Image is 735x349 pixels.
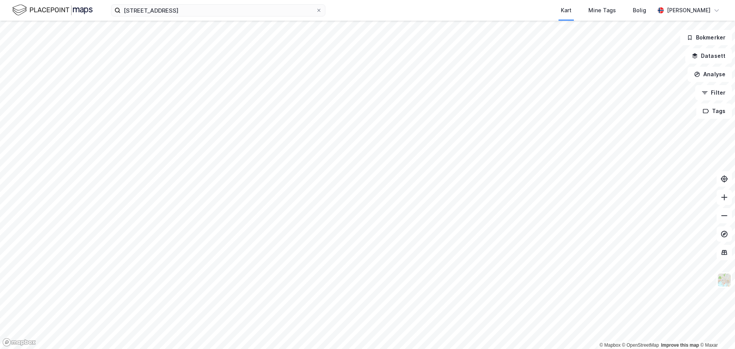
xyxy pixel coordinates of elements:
[561,6,572,15] div: Kart
[688,67,732,82] button: Analyse
[696,103,732,119] button: Tags
[667,6,710,15] div: [PERSON_NAME]
[622,342,659,348] a: OpenStreetMap
[121,5,316,16] input: Søk på adresse, matrikkel, gårdeiere, leietakere eller personer
[685,48,732,64] button: Datasett
[588,6,616,15] div: Mine Tags
[680,30,732,45] button: Bokmerker
[599,342,621,348] a: Mapbox
[12,3,93,17] img: logo.f888ab2527a4732fd821a326f86c7f29.svg
[697,312,735,349] iframe: Chat Widget
[661,342,699,348] a: Improve this map
[633,6,646,15] div: Bolig
[695,85,732,100] button: Filter
[697,312,735,349] div: Kontrollprogram for chat
[2,338,36,347] a: Mapbox homepage
[717,273,732,287] img: Z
